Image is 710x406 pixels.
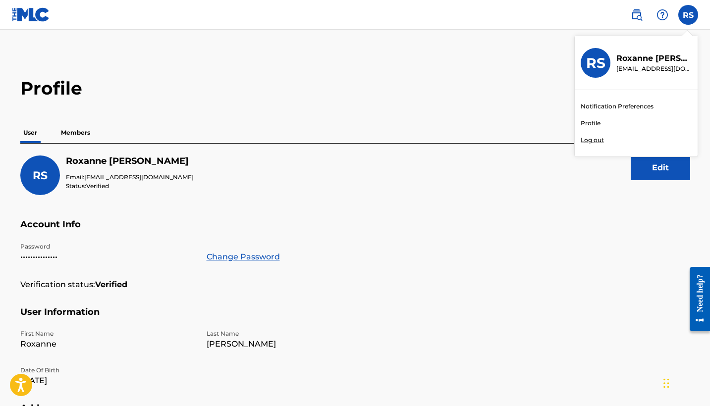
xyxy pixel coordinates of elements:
p: Log out [581,136,604,145]
div: Drag [663,368,669,398]
p: officialroxiesanti@gmail.com [616,64,692,73]
div: Help [653,5,672,25]
a: Notification Preferences [581,102,654,111]
p: Password [20,242,195,251]
h2: Profile [20,77,690,100]
p: Status: [66,182,194,191]
a: Public Search [627,5,647,25]
p: Roxanne Santiago [616,52,692,64]
a: Change Password [207,251,280,263]
h5: Roxanne Santiago [66,155,194,167]
iframe: Chat Widget [660,358,710,406]
span: Verified [86,182,109,190]
h5: User Information [20,306,690,330]
span: [EMAIL_ADDRESS][DOMAIN_NAME] [84,173,194,181]
span: RS [33,169,48,182]
p: Verification status: [20,279,95,291]
img: MLC Logo [12,7,50,22]
p: First Name [20,329,195,338]
iframe: Resource Center [682,257,710,342]
p: ••••••••••••••• [20,251,195,263]
button: Edit [631,155,690,180]
p: Date Of Birth [20,366,195,375]
h5: Account Info [20,219,690,242]
img: search [631,9,643,21]
p: [PERSON_NAME] [207,338,381,350]
p: User [20,122,40,143]
img: help [656,9,668,21]
strong: Verified [95,279,127,291]
h3: RS [586,54,605,72]
p: Last Name [207,329,381,338]
p: Members [58,122,93,143]
div: User Menu [678,5,698,25]
p: Email: [66,173,194,182]
p: [DATE] [20,375,195,387]
a: Profile [581,119,601,128]
p: Roxanne [20,338,195,350]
